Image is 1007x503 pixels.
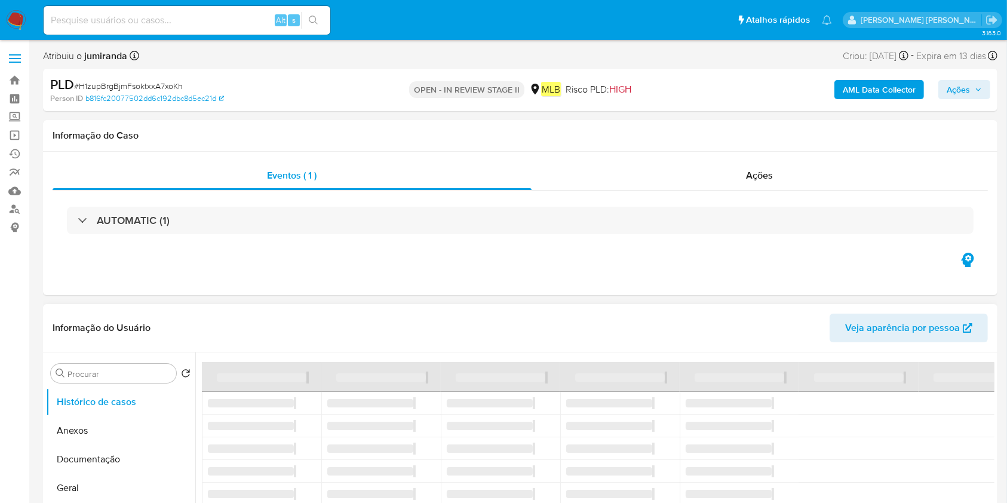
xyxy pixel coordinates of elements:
button: Veja aparência por pessoa [830,314,988,342]
button: Documentação [46,445,195,474]
span: Ações [747,168,773,182]
a: b816fc20077502dd6c192dbc8d5ec21d [85,93,224,104]
span: - [911,48,914,64]
button: Procurar [56,369,65,378]
em: MLB [541,82,561,96]
span: Risco PLD: [566,83,631,96]
p: juliane.miranda@mercadolivre.com [861,14,982,26]
h3: AUTOMATIC (1) [97,214,170,227]
span: Alt [276,14,285,26]
p: OPEN - IN REVIEW STAGE II [409,81,524,98]
span: Eventos ( 1 ) [268,168,317,182]
button: Geral [46,474,195,502]
span: HIGH [609,82,631,96]
span: # H1zupBrgBjmFsoktxxA7xoKh [74,80,183,92]
span: Veja aparência por pessoa [845,314,960,342]
a: Sair [985,14,998,26]
b: jumiranda [82,49,127,63]
button: Histórico de casos [46,388,195,416]
b: PLD [50,75,74,94]
div: Criou: [DATE] [843,48,908,64]
input: Procurar [67,369,171,379]
input: Pesquise usuários ou casos... [44,13,330,28]
button: AML Data Collector [834,80,924,99]
span: s [292,14,296,26]
button: Retornar ao pedido padrão [181,369,191,382]
h1: Informação do Usuário [53,322,151,334]
button: Ações [938,80,990,99]
span: Atribuiu o [43,50,127,63]
div: AUTOMATIC (1) [67,207,974,234]
button: Anexos [46,416,195,445]
button: search-icon [301,12,326,29]
b: Person ID [50,93,83,104]
span: Expira em 13 dias [916,50,986,63]
h1: Informação do Caso [53,130,988,142]
a: Notificações [822,15,832,25]
span: Atalhos rápidos [746,14,810,26]
span: Ações [947,80,970,99]
b: AML Data Collector [843,80,916,99]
